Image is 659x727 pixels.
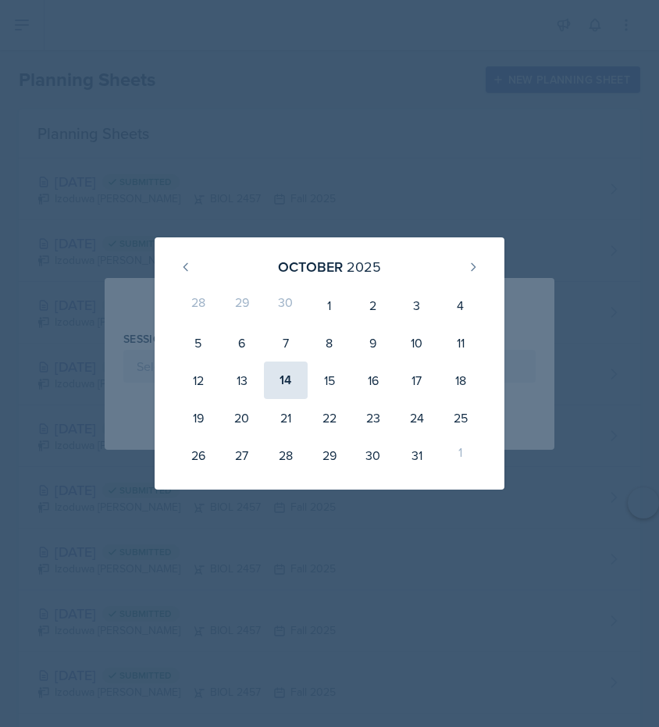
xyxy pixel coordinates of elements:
div: 29 [308,437,351,474]
div: 5 [176,324,220,362]
div: 7 [264,324,308,362]
div: 12 [176,362,220,399]
div: 27 [220,437,264,474]
div: 13 [220,362,264,399]
div: 25 [439,399,483,437]
div: 11 [439,324,483,362]
div: October [278,256,343,277]
div: 17 [395,362,439,399]
div: 30 [351,437,395,474]
div: 30 [264,287,308,324]
div: 2025 [347,256,381,277]
div: 16 [351,362,395,399]
div: 24 [395,399,439,437]
div: 29 [220,287,264,324]
div: 6 [220,324,264,362]
div: 2 [351,287,395,324]
div: 9 [351,324,395,362]
div: 20 [220,399,264,437]
div: 14 [264,362,308,399]
div: 23 [351,399,395,437]
div: 28 [176,287,220,324]
div: 8 [308,324,351,362]
div: 1 [439,437,483,474]
div: 18 [439,362,483,399]
div: 19 [176,399,220,437]
div: 4 [439,287,483,324]
div: 1 [308,287,351,324]
div: 22 [308,399,351,437]
div: 28 [264,437,308,474]
div: 31 [395,437,439,474]
div: 21 [264,399,308,437]
div: 26 [176,437,220,474]
div: 15 [308,362,351,399]
div: 10 [395,324,439,362]
div: 3 [395,287,439,324]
